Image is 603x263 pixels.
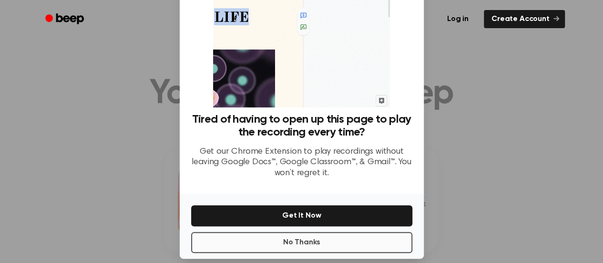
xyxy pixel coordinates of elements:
a: Beep [39,10,92,29]
button: No Thanks [191,232,412,253]
a: Create Account [484,10,565,28]
button: Get It Now [191,205,412,226]
h3: Tired of having to open up this page to play the recording every time? [191,113,412,139]
a: Log in [438,8,478,30]
p: Get our Chrome Extension to play recordings without leaving Google Docs™, Google Classroom™, & Gm... [191,147,412,179]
